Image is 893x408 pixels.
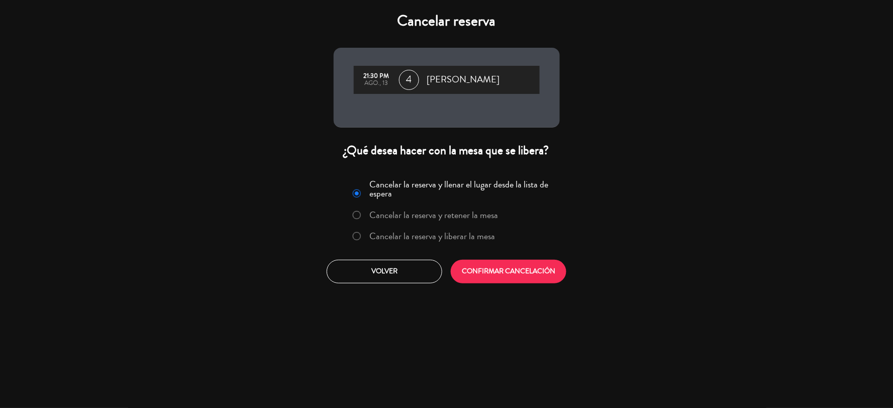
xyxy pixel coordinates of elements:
label: Cancelar la reserva y llenar el lugar desde la lista de espera [369,180,553,198]
div: ago., 13 [359,80,394,87]
label: Cancelar la reserva y liberar la mesa [369,232,495,241]
label: Cancelar la reserva y retener la mesa [369,211,498,220]
div: ¿Qué desea hacer con la mesa que se libera? [334,143,560,158]
span: 4 [399,70,419,90]
span: [PERSON_NAME] [427,72,500,87]
h4: Cancelar reserva [334,12,560,30]
button: CONFIRMAR CANCELACIÓN [451,260,566,283]
div: 21:30 PM [359,73,394,80]
button: Volver [327,260,442,283]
